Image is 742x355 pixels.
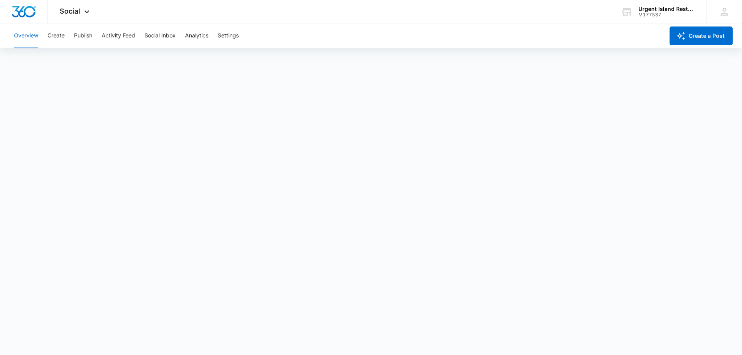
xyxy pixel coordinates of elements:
button: Activity Feed [102,23,135,48]
button: Create a Post [670,26,733,45]
div: account id [638,12,695,18]
button: Analytics [185,23,208,48]
button: Social Inbox [145,23,176,48]
span: Social [60,7,80,15]
div: account name [638,6,695,12]
button: Publish [74,23,92,48]
button: Create [48,23,65,48]
button: Overview [14,23,38,48]
button: Settings [218,23,239,48]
